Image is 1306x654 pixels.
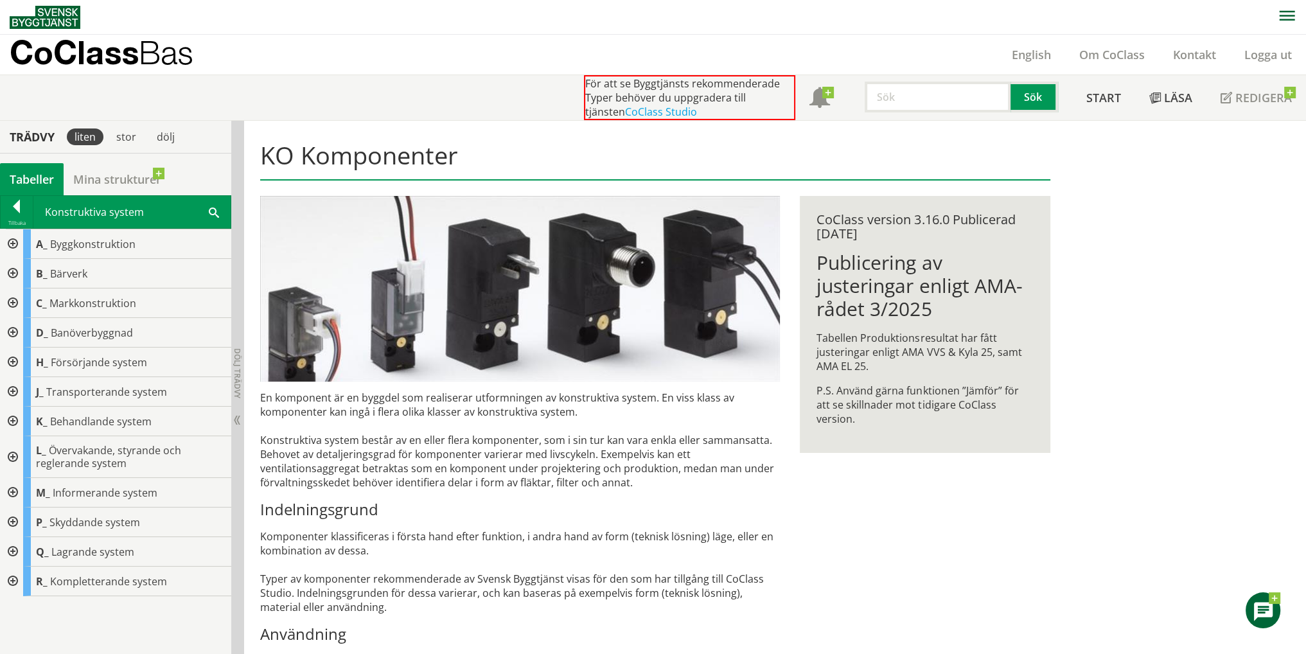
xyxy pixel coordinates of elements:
[1230,47,1306,62] a: Logga ut
[50,574,167,588] span: Kompletterande system
[260,141,1050,181] h1: KO Komponenter
[36,237,48,251] span: A_
[232,348,243,398] span: Dölj trädvy
[1065,47,1159,62] a: Om CoClass
[36,443,181,470] span: Övervakande, styrande och reglerande system
[36,515,47,529] span: P_
[1010,82,1058,112] button: Sök
[36,443,46,457] span: L_
[50,414,152,429] span: Behandlande system
[209,205,219,218] span: Sök i tabellen
[1086,90,1121,105] span: Start
[816,331,1033,373] p: Tabellen Produktionsresultat har fått justeringar enligt AMA VVS & Kyla 25, samt AMA EL 25.
[51,545,134,559] span: Lagrande system
[1,218,33,228] div: Tillbaka
[33,196,231,228] div: Konstruktiva system
[584,75,795,120] div: För att se Byggtjänsts rekommenderade Typer behöver du uppgradera till tjänsten
[998,47,1065,62] a: English
[36,414,48,429] span: K_
[36,574,48,588] span: R_
[1206,75,1306,120] a: Redigera
[36,545,49,559] span: Q_
[625,105,697,119] a: CoClass Studio
[49,296,136,310] span: Markkonstruktion
[149,128,182,145] div: dölj
[36,385,44,399] span: J_
[50,267,87,281] span: Bärverk
[36,355,48,369] span: H_
[3,130,62,144] div: Trädvy
[109,128,144,145] div: stor
[50,237,136,251] span: Byggkonstruktion
[1164,90,1192,105] span: Läsa
[816,384,1033,426] p: P.S. Använd gärna funktionen ”Jämför” för att se skillnader mot tidigare CoClass version.
[10,35,221,75] a: CoClassBas
[865,82,1010,112] input: Sök
[260,500,780,519] h3: Indelningsgrund
[260,196,780,382] img: pilotventiler.jpg
[36,267,48,281] span: B_
[10,6,80,29] img: Svensk Byggtjänst
[36,326,48,340] span: D_
[64,163,171,195] a: Mina strukturer
[816,251,1033,321] h1: Publicering av justeringar enligt AMA-rådet 3/2025
[46,385,167,399] span: Transporterande system
[36,486,50,500] span: M_
[1135,75,1206,120] a: Läsa
[139,33,193,71] span: Bas
[809,89,830,109] span: Notifikationer
[1159,47,1230,62] a: Kontakt
[260,624,780,644] h3: Användning
[67,128,103,145] div: liten
[51,326,133,340] span: Banöverbyggnad
[1235,90,1292,105] span: Redigera
[36,296,47,310] span: C_
[49,515,140,529] span: Skyddande system
[816,213,1033,241] div: CoClass version 3.16.0 Publicerad [DATE]
[1072,75,1135,120] a: Start
[10,45,193,60] p: CoClass
[53,486,157,500] span: Informerande system
[51,355,147,369] span: Försörjande system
